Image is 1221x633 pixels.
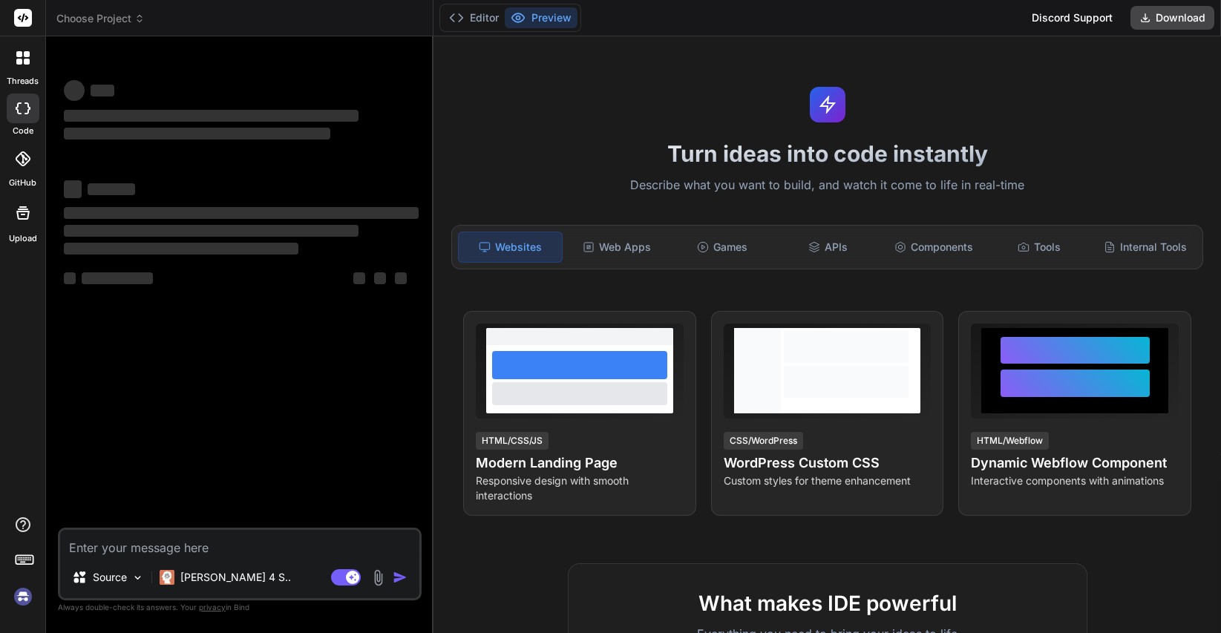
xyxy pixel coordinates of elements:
img: attachment [370,569,387,586]
span: ‌ [64,207,419,219]
h4: Modern Landing Page [476,453,684,473]
h4: Dynamic Webflow Component [971,453,1179,473]
div: HTML/CSS/JS [476,432,549,450]
label: Upload [9,232,37,245]
span: ‌ [82,272,153,284]
p: Source [93,570,127,585]
div: Tools [988,232,1090,263]
label: GitHub [9,177,36,189]
span: ‌ [374,272,386,284]
div: CSS/WordPress [724,432,803,450]
img: icon [393,570,407,585]
img: Claude 4 Sonnet [160,570,174,585]
p: Responsive design with smooth interactions [476,473,684,503]
span: ‌ [64,272,76,284]
div: APIs [777,232,880,263]
label: code [13,125,33,137]
h1: Turn ideas into code instantly [442,140,1212,167]
h4: WordPress Custom CSS [724,453,932,473]
div: HTML/Webflow [971,432,1049,450]
span: privacy [199,603,226,611]
p: Interactive components with animations [971,473,1179,488]
div: Internal Tools [1094,232,1197,263]
span: ‌ [64,180,82,198]
span: ‌ [91,85,114,96]
div: Games [671,232,773,263]
div: Websites [458,232,562,263]
p: [PERSON_NAME] 4 S.. [180,570,291,585]
div: Discord Support [1023,6,1122,30]
span: ‌ [395,272,407,284]
label: threads [7,75,39,88]
span: ‌ [353,272,365,284]
span: Choose Project [56,11,145,26]
span: ‌ [64,110,359,122]
span: ‌ [64,80,85,101]
p: Describe what you want to build, and watch it come to life in real-time [442,176,1212,195]
p: Custom styles for theme enhancement [724,473,932,488]
span: ‌ [64,128,330,140]
p: Always double-check its answers. Your in Bind [58,600,422,614]
span: ‌ [64,243,298,255]
button: Download [1130,6,1214,30]
button: Preview [505,7,577,28]
span: ‌ [88,183,135,195]
div: Web Apps [566,232,668,263]
img: Pick Models [131,571,144,584]
div: Components [883,232,985,263]
img: signin [10,584,36,609]
h2: What makes IDE powerful [592,588,1063,619]
span: ‌ [64,225,359,237]
button: Editor [443,7,505,28]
